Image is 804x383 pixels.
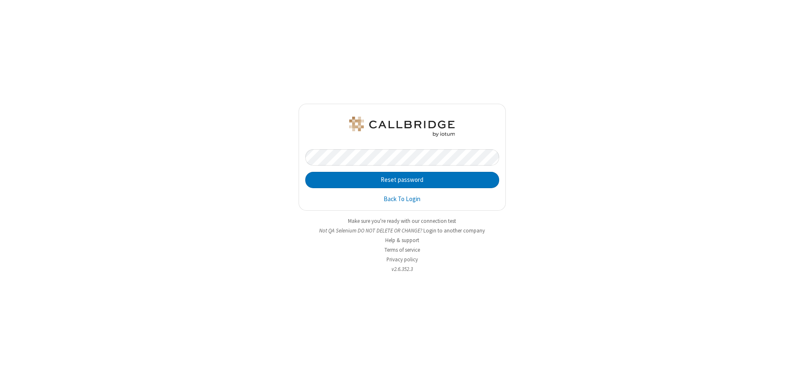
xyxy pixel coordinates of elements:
a: Make sure you're ready with our connection test [348,217,456,225]
button: Login to another company [423,227,485,235]
li: v2.6.352.3 [299,265,506,273]
a: Terms of service [384,246,420,253]
a: Help & support [385,237,419,244]
a: Privacy policy [387,256,418,263]
a: Back To Login [384,194,420,204]
iframe: Chat [783,361,798,377]
img: QA Selenium DO NOT DELETE OR CHANGE [348,117,456,137]
li: Not QA Selenium DO NOT DELETE OR CHANGE? [299,227,506,235]
button: Reset password [305,172,499,189]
